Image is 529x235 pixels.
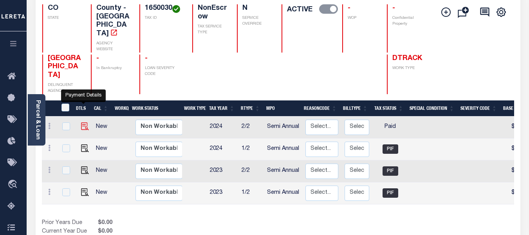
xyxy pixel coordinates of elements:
th: Work Status [129,100,182,117]
span: DTRACK [392,55,422,62]
td: Paid [372,117,408,138]
td: 2/2 [238,117,264,138]
span: - [392,5,395,12]
th: Special Condition: activate to sort column ascending [406,100,457,117]
td: New [93,138,114,160]
th: Tax Status: activate to sort column ascending [371,100,406,117]
span: - [96,55,99,62]
a: Parcel & Loan [35,100,40,140]
td: Semi Annual [264,138,302,160]
td: New [93,160,114,182]
th: Severity Code: activate to sort column ascending [457,100,500,117]
h4: 1650030 [145,4,182,13]
th: CAL: activate to sort column ascending [91,100,112,117]
p: AGENCY WEBSITE [96,41,130,53]
span: PIF [383,144,398,154]
th: MPO [263,100,301,117]
p: Confidential Property [392,15,426,27]
th: DTLS [73,100,91,117]
span: - [348,5,350,12]
td: 2/2 [238,160,264,182]
td: 2023 [207,160,238,182]
td: 1/2 [238,182,264,204]
th: Work Type [181,100,206,117]
h4: CO [48,4,81,13]
p: TAX ID [145,15,182,21]
th: RType: activate to sort column ascending [238,100,263,117]
label: ACTIVE [287,4,312,15]
h4: County - [GEOGRAPHIC_DATA] [96,4,130,38]
td: 2024 [207,138,238,160]
p: WORK TYPE [392,66,426,71]
span: [GEOGRAPHIC_DATA] [48,55,81,79]
div: Payment Details [61,89,106,102]
span: PIF [383,166,398,176]
p: DELINQUENT AGENCY [48,82,81,94]
td: New [93,117,114,138]
th: &nbsp; [57,100,73,117]
span: PIF [383,188,398,198]
p: SERVICE OVERRIDE [242,15,272,27]
td: 2023 [207,182,238,204]
th: WorkQ [112,100,129,117]
p: STATE [48,15,81,21]
td: 1/2 [238,138,264,160]
span: $0.00 [96,219,114,228]
h4: N [242,4,272,13]
p: TAX SERVICE TYPE [198,24,227,36]
span: - [145,55,148,62]
th: Tax Year: activate to sort column ascending [206,100,238,117]
th: BillType: activate to sort column ascending [340,100,371,117]
p: In Bankruptcy [96,66,130,71]
h4: NonEscrow [198,4,227,21]
td: Prior Years Due [42,219,96,228]
th: ReasonCode: activate to sort column ascending [301,100,340,117]
p: LOAN SEVERITY CODE [145,66,182,77]
td: Semi Annual [264,182,302,204]
td: Semi Annual [264,160,302,182]
td: Semi Annual [264,117,302,138]
th: &nbsp;&nbsp;&nbsp;&nbsp;&nbsp;&nbsp;&nbsp;&nbsp;&nbsp;&nbsp; [42,100,57,117]
td: New [93,182,114,204]
p: WOP [348,15,377,21]
td: 2024 [207,117,238,138]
